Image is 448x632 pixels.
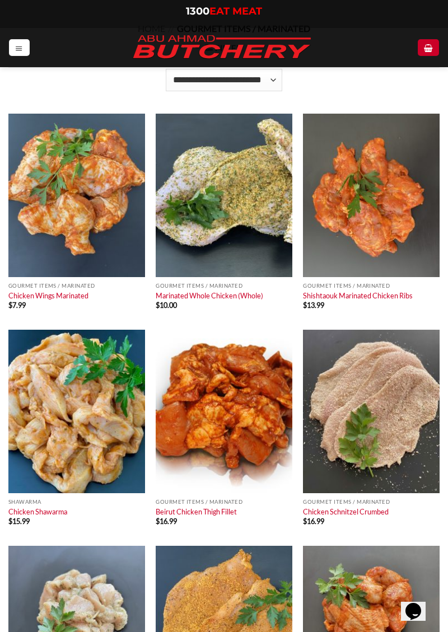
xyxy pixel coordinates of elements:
span: 1300 [186,5,209,17]
bdi: 16.99 [156,517,177,526]
span: $ [303,301,307,310]
p: Gourmet Items / Marinated [156,499,292,505]
p: Gourmet Items / Marinated [303,499,440,505]
img: Chicken-Wings-Marinated [8,114,145,277]
a: View cart [418,39,438,55]
a: Chicken Schnitzel Crumbed [303,507,389,516]
img: Shishtaouk Marinated Chicken Ribs [303,114,440,277]
a: Chicken Shawarma [8,507,67,516]
img: Marinated-Whole-Chicken [156,114,292,277]
a: Beirut Chicken Thigh Fillet [156,507,237,516]
span: $ [156,517,160,526]
iframe: chat widget [401,587,437,621]
img: Chicken-Schnitzel-Crumbed (per 1Kg) [303,330,440,493]
p: Gourmet Items / Marinated [303,283,440,289]
img: Abu Ahmad Butchery [124,28,320,67]
bdi: 16.99 [303,517,324,526]
p: Gourmet Items / Marinated [156,283,292,289]
span: EAT MEAT [209,5,262,17]
bdi: 13.99 [303,301,324,310]
span: $ [156,301,160,310]
img: Beirut Chicken Thigh Fillet [156,330,292,493]
a: Menu [9,39,29,55]
p: Shawarma [8,499,145,505]
a: Shishtaouk Marinated Chicken Ribs [303,291,413,300]
a: Chicken Wings Marinated [8,291,88,300]
select: Shop order [166,69,282,91]
a: Marinated Whole Chicken (Whole) [156,291,263,300]
a: 1300EAT MEAT [186,5,262,17]
bdi: 7.99 [8,301,26,310]
span: $ [303,517,307,526]
bdi: 15.99 [8,517,30,526]
img: Chicken Shawarma [8,330,145,493]
span: $ [8,517,12,526]
bdi: 10.00 [156,301,177,310]
p: Gourmet Items / Marinated [8,283,145,289]
span: $ [8,301,12,310]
